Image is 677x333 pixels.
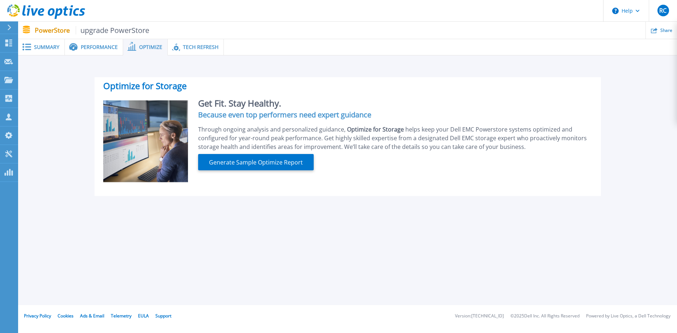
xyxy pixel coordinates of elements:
span: Tech Refresh [183,45,218,50]
p: PowerStore [35,26,150,34]
span: Performance [81,45,118,50]
a: Telemetry [111,313,131,319]
span: upgrade PowerStore [76,26,150,34]
h4: Because even top performers need expert guidance [198,112,592,118]
li: Powered by Live Optics, a Dell Technology [586,314,670,319]
button: Generate Sample Optimize Report [198,154,314,170]
div: Through ongoing analysis and personalized guidance, helps keep your Dell EMC Powerstore systems o... [198,125,592,151]
a: EULA [138,313,149,319]
a: Privacy Policy [24,313,51,319]
span: Generate Sample Optimize Report [206,158,306,167]
li: Version: [TECHNICAL_ID] [455,314,504,319]
span: Optimize [139,45,162,50]
span: RC [659,8,666,13]
span: Summary [34,45,59,50]
a: Support [155,313,171,319]
span: Optimize for Storage [347,125,405,133]
a: Ads & Email [80,313,104,319]
li: © 2025 Dell Inc. All Rights Reserved [510,314,580,319]
span: Share [660,28,672,33]
h2: Optimize for Storage [103,83,592,92]
a: Cookies [58,313,74,319]
img: Optimize Promo [103,100,188,183]
h2: Get Fit. Stay Healthy. [198,100,592,106]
